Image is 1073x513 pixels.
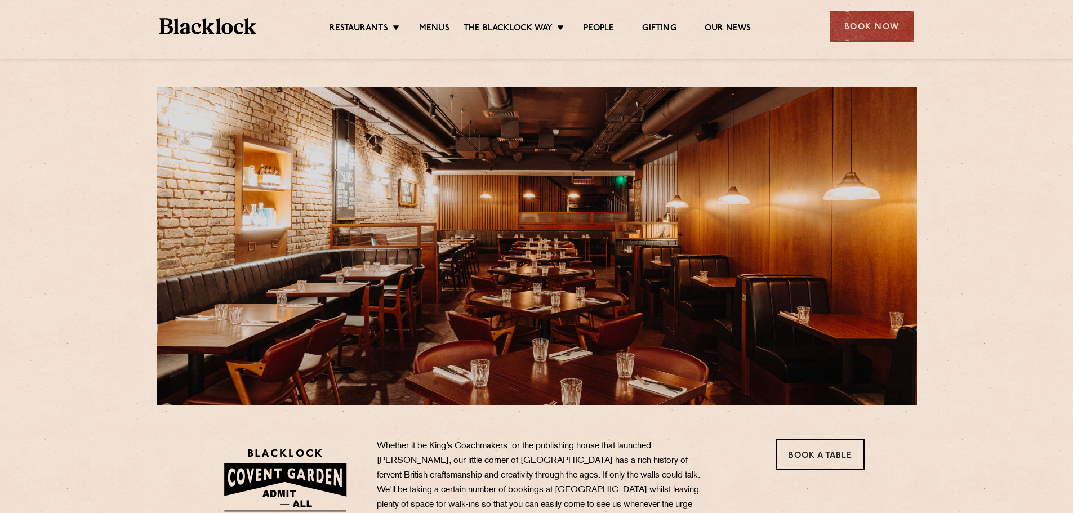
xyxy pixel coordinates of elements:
a: People [584,23,614,35]
a: Menus [419,23,449,35]
a: The Blacklock Way [464,23,553,35]
a: Our News [705,23,751,35]
a: Restaurants [330,23,388,35]
a: Gifting [642,23,676,35]
a: Book a Table [776,439,865,470]
div: Book Now [830,11,914,42]
img: BL_Textured_Logo-footer-cropped.svg [159,18,257,34]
